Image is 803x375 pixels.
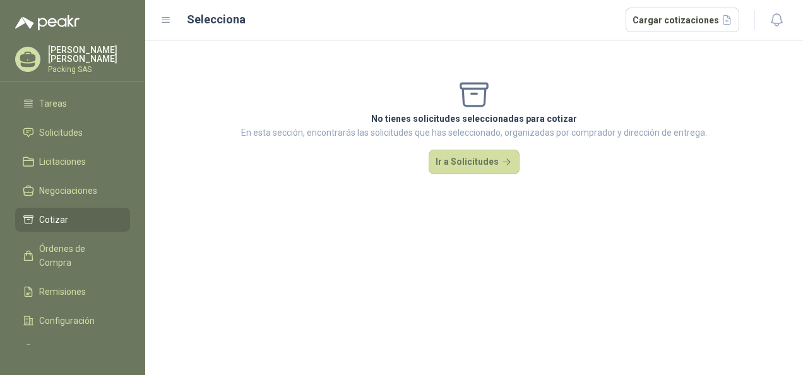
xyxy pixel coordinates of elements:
[39,285,86,299] span: Remisiones
[15,208,130,232] a: Cotizar
[39,242,118,270] span: Órdenes de Compra
[15,150,130,174] a: Licitaciones
[15,338,130,362] a: Manuales y ayuda
[39,343,111,357] span: Manuales y ayuda
[39,155,86,169] span: Licitaciones
[15,179,130,203] a: Negociaciones
[39,97,67,110] span: Tareas
[15,237,130,275] a: Órdenes de Compra
[187,11,246,28] h2: Selecciona
[15,92,130,116] a: Tareas
[48,66,130,73] p: Packing SAS
[39,213,68,227] span: Cotizar
[241,126,707,140] p: En esta sección, encontrarás las solicitudes que has seleccionado, organizadas por comprador y di...
[15,121,130,145] a: Solicitudes
[429,150,520,175] button: Ir a Solicitudes
[241,112,707,126] p: No tienes solicitudes seleccionadas para cotizar
[39,126,83,140] span: Solicitudes
[15,15,80,30] img: Logo peakr
[39,314,95,328] span: Configuración
[626,8,740,33] button: Cargar cotizaciones
[15,309,130,333] a: Configuración
[39,184,97,198] span: Negociaciones
[15,280,130,304] a: Remisiones
[48,45,130,63] p: [PERSON_NAME] [PERSON_NAME]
